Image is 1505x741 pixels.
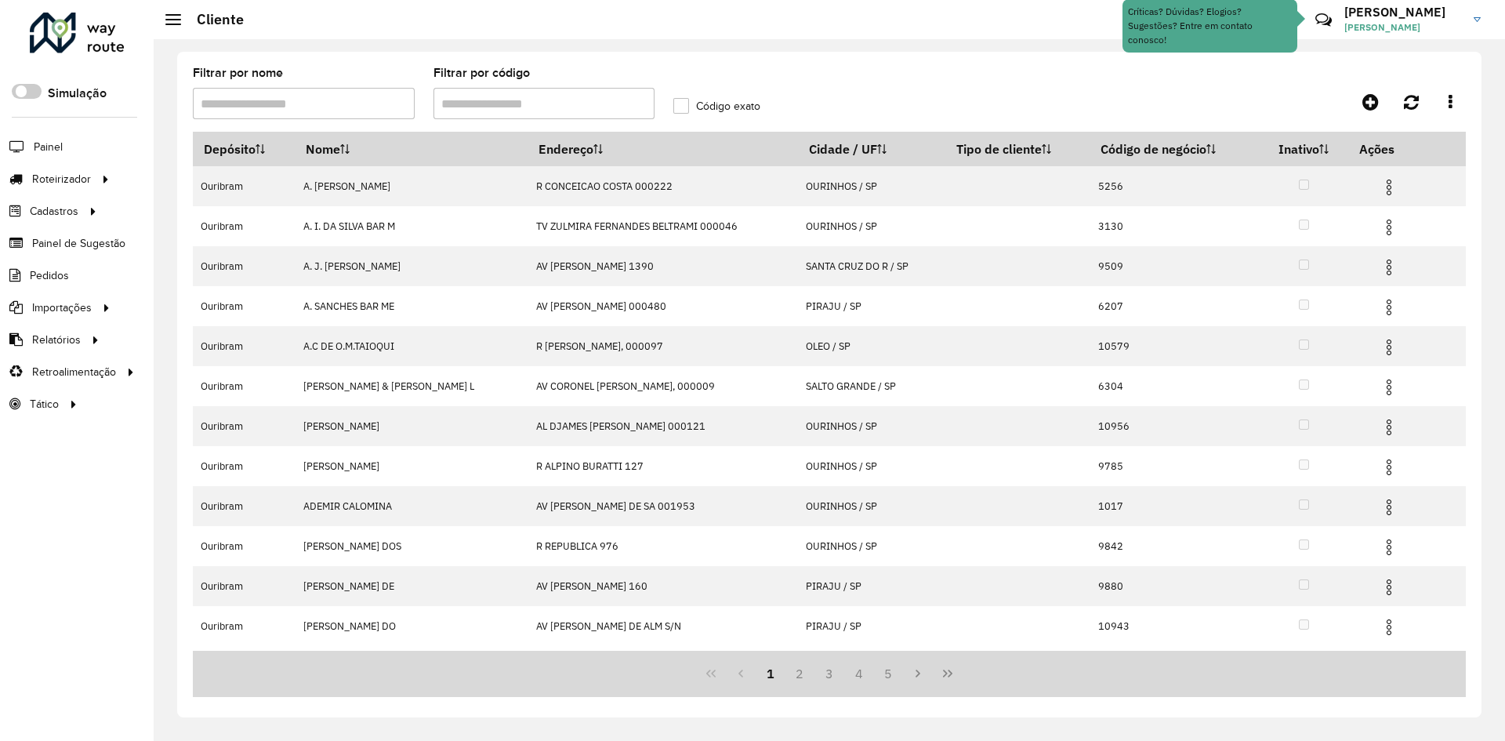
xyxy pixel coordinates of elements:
td: 6207 [1090,286,1259,326]
td: 6304 [1090,366,1259,406]
td: PIRAJU / SP [798,606,946,646]
th: Inativo [1260,133,1348,166]
a: Contato Rápido [1307,3,1340,37]
td: AV [PERSON_NAME] 000480 [528,286,798,326]
td: 10956 [1090,406,1259,446]
td: AV [PERSON_NAME] DE SA 001953 [528,486,798,526]
td: [PERSON_NAME] DE [296,566,528,606]
td: Ouribram [193,486,296,526]
td: Ouribram [193,326,296,366]
span: Painel [34,139,63,155]
td: AV CORONEL [PERSON_NAME], 000009 [528,366,798,406]
button: Next Page [903,659,933,688]
td: 5256 [1090,166,1259,206]
td: R ALPINO BURATTI 127 [528,446,798,486]
th: Tipo de cliente [945,133,1090,166]
label: Simulação [48,84,107,103]
button: 4 [844,659,874,688]
td: SANTA CRUZ DO R / SP [798,246,946,286]
td: A. J. [PERSON_NAME] [296,246,528,286]
td: A. SANCHES BAR ME [296,286,528,326]
td: Ouribram [193,206,296,246]
td: Ouribram [193,566,296,606]
th: Ações [1348,133,1442,165]
td: AV [PERSON_NAME] 160 [528,566,798,606]
td: 10943 [1090,606,1259,646]
td: [PERSON_NAME] [296,406,528,446]
button: 1 [756,659,785,688]
span: Roteirizador [32,171,91,187]
span: Cadastros [30,203,78,220]
td: AV [PERSON_NAME] DE ALM S/N [528,606,798,646]
span: Relatórios [32,332,81,348]
td: TV ZULMIRA FERNANDES BELTRAMI 000046 [528,206,798,246]
td: OLEO / SP [798,326,946,366]
td: Ouribram [193,246,296,286]
td: AL DJAMES [PERSON_NAME] 000121 [528,406,798,446]
td: OURINHOS / SP [798,166,946,206]
td: R [PERSON_NAME], 000097 [528,326,798,366]
span: Tático [30,396,59,412]
h2: Cliente [181,11,244,28]
span: [PERSON_NAME] [1344,20,1462,35]
td: [PERSON_NAME] DOS [296,526,528,566]
td: OURINHOS / SP [798,406,946,446]
td: OURINHOS / SP [798,446,946,486]
th: Cidade / UF [798,133,946,166]
td: PIRAJU / SP [798,566,946,606]
span: Importações [32,300,92,316]
th: Endereço [528,133,798,166]
td: A. [PERSON_NAME] [296,166,528,206]
h3: [PERSON_NAME] [1344,5,1462,20]
td: Ouribram [193,286,296,326]
label: Filtrar por nome [193,64,283,82]
td: SALTO GRANDE / SP [798,366,946,406]
td: 9842 [1090,526,1259,566]
td: Ouribram [193,366,296,406]
td: Ouribram [193,526,296,566]
td: R REPUBLICA 976 [528,526,798,566]
th: Nome [296,133,528,166]
td: AV [PERSON_NAME] 1390 [528,246,798,286]
td: ADEMIR CALOMINA [296,486,528,526]
td: Ouribram [193,406,296,446]
td: 10579 [1090,326,1259,366]
td: OURINHOS / SP [798,206,946,246]
td: A.C DE O.M.TAIOQUI [296,326,528,366]
button: 5 [874,659,904,688]
th: Código de negócio [1090,133,1259,166]
td: A. I. DA SILVA BAR M [296,206,528,246]
td: 9880 [1090,566,1259,606]
label: Código exato [673,98,760,114]
span: Painel de Sugestão [32,235,125,252]
td: Ouribram [193,166,296,206]
td: PIRAJU / SP [798,286,946,326]
td: [PERSON_NAME] DO [296,606,528,646]
td: 9785 [1090,446,1259,486]
td: Ouribram [193,606,296,646]
td: 1017 [1090,486,1259,526]
button: Last Page [933,659,963,688]
span: Retroalimentação [32,364,116,380]
label: Filtrar por código [433,64,530,82]
td: 3130 [1090,206,1259,246]
td: R CONCEICAO COSTA 000222 [528,166,798,206]
td: OURINHOS / SP [798,526,946,566]
td: [PERSON_NAME] [296,446,528,486]
span: Pedidos [30,267,69,284]
td: Ouribram [193,446,296,486]
th: Depósito [193,133,296,166]
button: 3 [814,659,844,688]
td: 9509 [1090,246,1259,286]
td: OURINHOS / SP [798,486,946,526]
button: 2 [785,659,814,688]
td: [PERSON_NAME] & [PERSON_NAME] L [296,366,528,406]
